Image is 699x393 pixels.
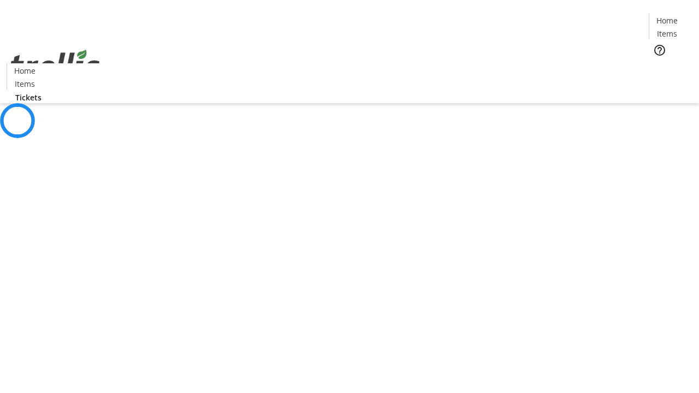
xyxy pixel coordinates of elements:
button: Help [649,39,671,61]
a: Home [649,15,684,26]
a: Tickets [649,63,692,75]
span: Home [14,65,35,76]
a: Home [7,65,42,76]
span: Tickets [657,63,684,75]
span: Tickets [15,92,42,103]
a: Items [7,78,42,90]
span: Items [657,28,677,39]
a: Items [649,28,684,39]
span: Home [656,15,678,26]
a: Tickets [7,92,50,103]
img: Orient E2E Organization cpyRnFWgv2's Logo [7,38,104,92]
span: Items [15,78,35,90]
